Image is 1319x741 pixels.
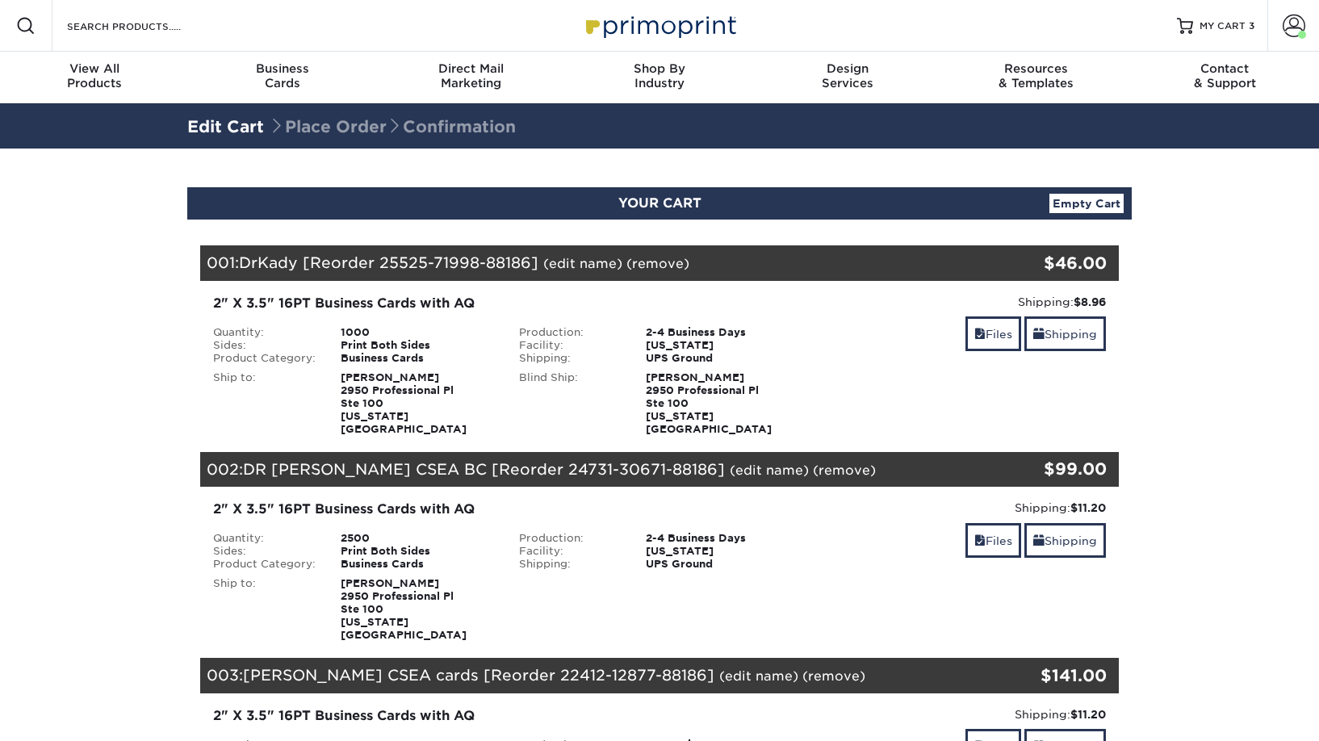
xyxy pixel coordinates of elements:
div: Sides: [201,339,329,352]
div: Quantity: [201,532,329,545]
div: Services [754,61,942,90]
strong: [PERSON_NAME] 2950 Professional Pl Ste 100 [US_STATE][GEOGRAPHIC_DATA] [341,371,467,435]
span: MY CART [1200,19,1246,33]
div: 2" X 3.5" 16PT Business Cards with AQ [213,294,800,313]
div: Print Both Sides [329,339,507,352]
span: Direct Mail [377,61,565,76]
a: BusinessCards [188,52,376,103]
div: 2" X 3.5" 16PT Business Cards with AQ [213,500,800,519]
a: (remove) [813,463,876,478]
div: Marketing [377,61,565,90]
a: (remove) [626,256,689,271]
strong: $8.96 [1074,295,1106,308]
a: Direct MailMarketing [377,52,565,103]
a: Resources& Templates [942,52,1130,103]
div: Print Both Sides [329,545,507,558]
span: Design [754,61,942,76]
span: shipping [1033,534,1045,547]
a: Shipping [1024,523,1106,558]
div: UPS Ground [634,352,812,365]
div: 2500 [329,532,507,545]
img: Primoprint [579,8,740,43]
span: 3 [1249,20,1254,31]
div: 001: [200,245,965,281]
div: 1000 [329,326,507,339]
a: Empty Cart [1049,194,1124,213]
strong: $11.20 [1070,501,1106,514]
input: SEARCH PRODUCTS..... [65,16,223,36]
div: Ship to: [201,577,329,642]
div: 003: [200,658,965,693]
a: (edit name) [719,668,798,684]
strong: [PERSON_NAME] 2950 Professional Pl Ste 100 [US_STATE][GEOGRAPHIC_DATA] [341,577,467,641]
div: 2-4 Business Days [634,532,812,545]
div: Facility: [507,545,634,558]
div: Product Category: [201,352,329,365]
div: $141.00 [965,664,1107,688]
strong: $11.20 [1070,708,1106,721]
span: DrKady [Reorder 25525-71998-88186] [239,253,538,271]
span: Contact [1131,61,1319,76]
a: Shop ByIndustry [565,52,753,103]
a: (remove) [802,668,865,684]
div: [US_STATE] [634,545,812,558]
span: YOUR CART [618,195,701,211]
strong: [PERSON_NAME] 2950 Professional Pl Ste 100 [US_STATE][GEOGRAPHIC_DATA] [646,371,772,435]
div: Industry [565,61,753,90]
span: DR [PERSON_NAME] CSEA BC [Reorder 24731-30671-88186] [243,460,725,478]
div: $99.00 [965,457,1107,481]
div: Facility: [507,339,634,352]
a: (edit name) [543,256,622,271]
div: 2" X 3.5" 16PT Business Cards with AQ [213,706,800,726]
a: Contact& Support [1131,52,1319,103]
div: & Support [1131,61,1319,90]
div: Sides: [201,545,329,558]
div: Production: [507,326,634,339]
span: Shop By [565,61,753,76]
a: DesignServices [754,52,942,103]
div: Production: [507,532,634,545]
div: Shipping: [824,294,1106,310]
div: Shipping: [824,706,1106,722]
a: Shipping [1024,316,1106,351]
div: Shipping: [507,352,634,365]
div: $46.00 [965,251,1107,275]
span: files [974,534,986,547]
span: Place Order Confirmation [269,117,516,136]
span: files [974,328,986,341]
span: Business [188,61,376,76]
div: Quantity: [201,326,329,339]
div: Shipping: [824,500,1106,516]
span: shipping [1033,328,1045,341]
div: Blind Ship: [507,371,634,436]
div: & Templates [942,61,1130,90]
div: Business Cards [329,352,507,365]
div: 2-4 Business Days [634,326,812,339]
div: 002: [200,452,965,488]
span: Resources [942,61,1130,76]
div: Cards [188,61,376,90]
div: UPS Ground [634,558,812,571]
div: [US_STATE] [634,339,812,352]
span: [PERSON_NAME] CSEA cards [Reorder 22412-12877-88186] [243,666,714,684]
div: Shipping: [507,558,634,571]
div: Ship to: [201,371,329,436]
div: Business Cards [329,558,507,571]
a: Files [965,523,1021,558]
a: Edit Cart [187,117,264,136]
a: (edit name) [730,463,809,478]
div: Product Category: [201,558,329,571]
a: Files [965,316,1021,351]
